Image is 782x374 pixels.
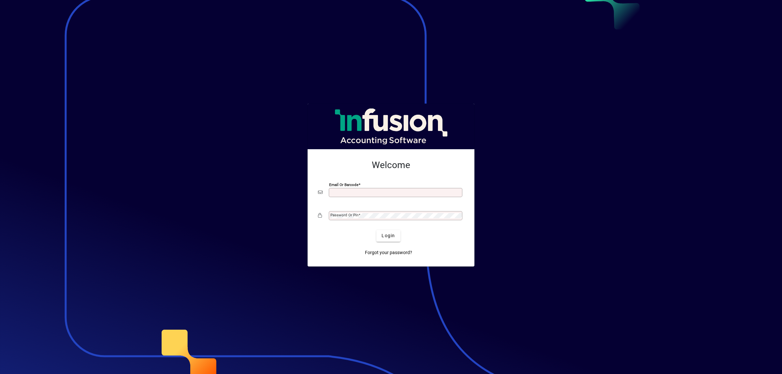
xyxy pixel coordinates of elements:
mat-label: Email or Barcode [329,182,358,187]
span: Forgot your password? [365,249,412,256]
h2: Welcome [318,160,464,171]
button: Login [376,230,400,242]
mat-label: Password or Pin [330,213,358,217]
a: Forgot your password? [362,247,415,259]
span: Login [382,232,395,239]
